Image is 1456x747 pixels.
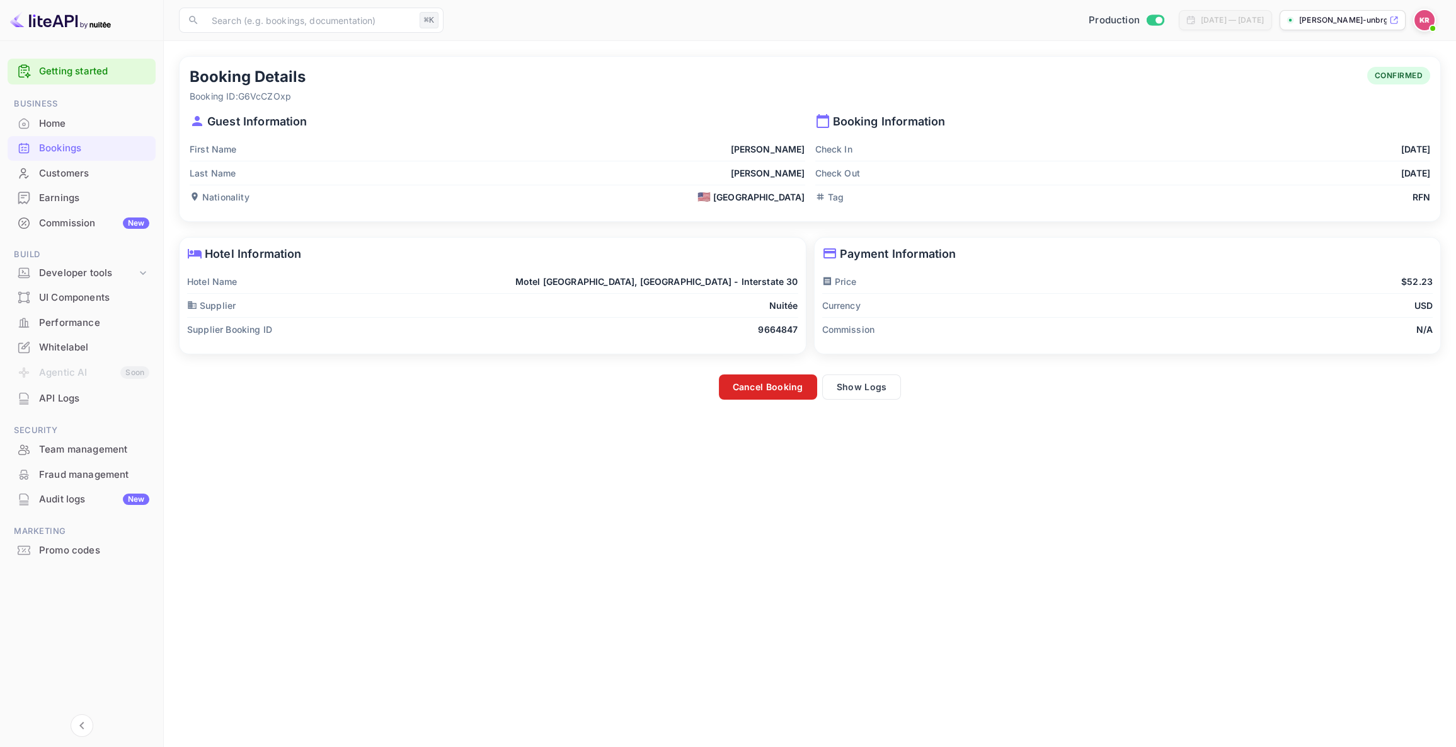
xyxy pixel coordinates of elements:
div: ⌘K [420,12,439,28]
a: Promo codes [8,538,156,562]
p: Tag [815,190,844,204]
p: Supplier [187,299,236,312]
p: Supplier Booking ID [187,323,272,336]
div: Promo codes [39,543,149,558]
button: Show Logs [822,374,902,400]
p: 9664847 [758,323,798,336]
span: Business [8,97,156,111]
a: Fraud management [8,463,156,486]
p: [PERSON_NAME] [731,142,805,156]
button: Collapse navigation [71,714,93,737]
a: Bookings [8,136,156,159]
div: New [123,494,149,505]
a: API Logs [8,386,156,410]
a: Audit logsNew [8,487,156,511]
div: Team management [8,437,156,462]
p: [PERSON_NAME]-unbrg.[PERSON_NAME]... [1299,14,1387,26]
div: Audit logs [39,492,149,507]
p: Booking ID: G6VcCZOxp [190,90,306,103]
div: Commission [39,216,149,231]
div: Developer tools [39,266,137,281]
a: Customers [8,161,156,185]
div: Switch to Sandbox mode [1084,13,1169,28]
div: Fraud management [8,463,156,487]
span: 🇺🇸 [697,192,711,202]
div: New [123,217,149,229]
span: Marketing [8,524,156,538]
p: Commission [822,323,875,336]
div: API Logs [39,391,149,406]
p: Price [822,275,857,288]
p: [PERSON_NAME] [731,166,805,180]
a: Whitelabel [8,335,156,359]
div: CommissionNew [8,211,156,236]
span: CONFIRMED [1367,70,1431,81]
div: Performance [8,311,156,335]
p: [DATE] [1401,142,1430,156]
div: [DATE] — [DATE] [1201,14,1264,26]
img: Kobus Roux [1414,10,1435,30]
p: Check In [815,142,852,156]
p: Motel [GEOGRAPHIC_DATA], [GEOGRAPHIC_DATA] - Interstate 30 [515,275,798,288]
a: Getting started [39,64,149,79]
div: UI Components [8,286,156,310]
a: Team management [8,437,156,461]
div: Developer tools [8,262,156,284]
p: Nuitée [769,299,798,312]
img: LiteAPI logo [10,10,111,30]
div: Customers [39,166,149,181]
a: Home [8,112,156,135]
p: Hotel Name [187,275,238,288]
div: Performance [39,316,149,330]
p: [DATE] [1401,166,1430,180]
div: Customers [8,161,156,186]
a: UI Components [8,286,156,309]
div: UI Components [39,291,149,305]
input: Search (e.g. bookings, documentation) [204,8,415,33]
p: N/A [1416,323,1433,336]
div: API Logs [8,386,156,411]
button: Cancel Booking [719,374,817,400]
div: Getting started [8,59,156,84]
div: Bookings [8,136,156,161]
p: Hotel Information [187,245,798,262]
div: Team management [39,443,149,457]
span: Security [8,424,156,437]
div: Home [39,117,149,131]
p: Booking Information [815,113,1431,130]
div: Audit logsNew [8,487,156,512]
a: CommissionNew [8,211,156,235]
div: Whitelabel [39,340,149,355]
div: Home [8,112,156,136]
div: Earnings [39,191,149,206]
p: Currency [822,299,861,312]
span: Production [1089,13,1140,28]
p: Last Name [190,166,236,180]
a: Performance [8,311,156,334]
div: Whitelabel [8,335,156,360]
p: USD [1414,299,1433,312]
p: Guest Information [190,113,805,130]
div: Bookings [39,141,149,156]
div: Promo codes [8,538,156,563]
p: $52.23 [1401,275,1433,288]
p: Nationality [190,190,249,204]
p: RFN [1413,190,1430,204]
p: First Name [190,142,237,156]
div: [GEOGRAPHIC_DATA] [697,190,805,204]
h5: Booking Details [190,67,306,87]
span: Build [8,248,156,262]
p: Payment Information [822,245,1433,262]
p: Check Out [815,166,860,180]
a: Earnings [8,186,156,209]
div: Earnings [8,186,156,211]
div: Fraud management [39,468,149,482]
